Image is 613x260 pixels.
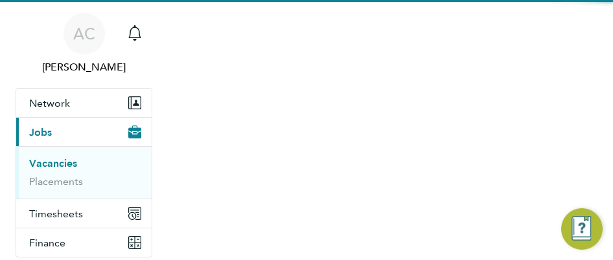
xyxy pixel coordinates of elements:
button: Finance [16,228,152,257]
button: Network [16,89,152,117]
span: Aimee Clark [16,60,152,75]
span: Jobs [29,126,52,138]
a: Placements [29,175,83,188]
button: Jobs [16,118,152,146]
button: Timesheets [16,199,152,228]
span: Finance [29,237,65,249]
span: Timesheets [29,208,83,220]
span: AC [73,25,95,42]
button: Engage Resource Center [561,208,603,250]
a: AC[PERSON_NAME] [16,13,152,75]
div: Jobs [16,146,152,199]
a: Vacancies [29,157,77,169]
span: Network [29,97,70,109]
